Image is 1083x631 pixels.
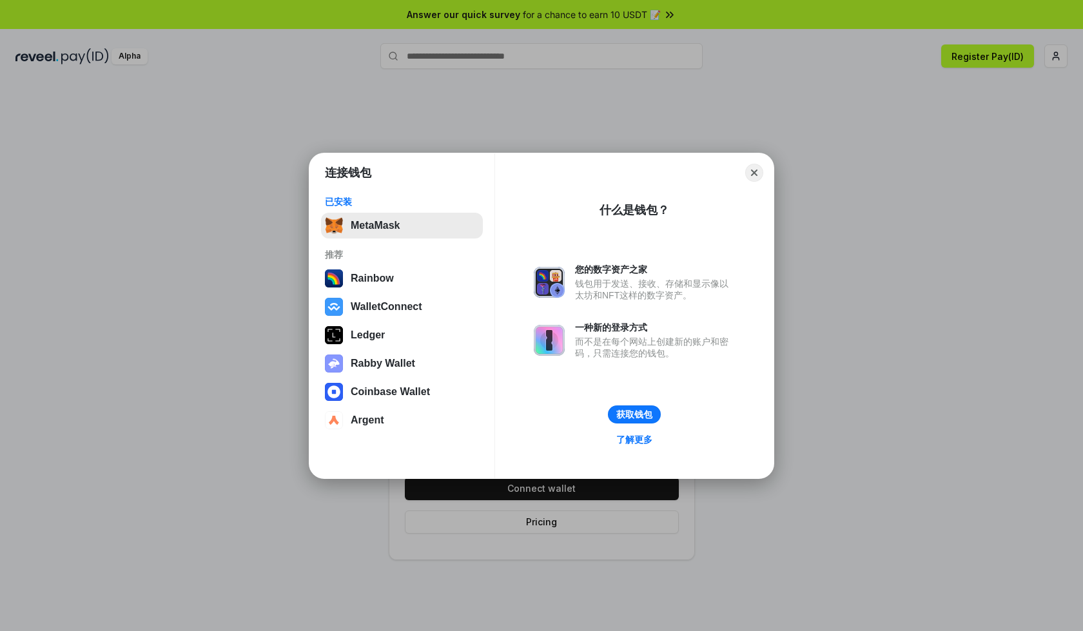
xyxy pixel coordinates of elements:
[609,431,660,448] a: 了解更多
[575,336,735,359] div: 而不是在每个网站上创建新的账户和密码，只需连接您的钱包。
[321,379,483,405] button: Coinbase Wallet
[321,213,483,238] button: MetaMask
[351,273,394,284] div: Rainbow
[325,354,343,373] img: svg+xml,%3Csvg%20xmlns%3D%22http%3A%2F%2Fwww.w3.org%2F2000%2Fsvg%22%20fill%3D%22none%22%20viewBox...
[325,383,343,401] img: svg+xml,%3Csvg%20width%3D%2228%22%20height%3D%2228%22%20viewBox%3D%220%200%2028%2028%22%20fill%3D...
[325,269,343,287] img: svg+xml,%3Csvg%20width%3D%22120%22%20height%3D%22120%22%20viewBox%3D%220%200%20120%20120%22%20fil...
[534,267,565,298] img: svg+xml,%3Csvg%20xmlns%3D%22http%3A%2F%2Fwww.w3.org%2F2000%2Fsvg%22%20fill%3D%22none%22%20viewBox...
[321,407,483,433] button: Argent
[325,196,479,208] div: 已安装
[575,264,735,275] div: 您的数字资产之家
[325,298,343,316] img: svg+xml,%3Csvg%20width%3D%2228%22%20height%3D%2228%22%20viewBox%3D%220%200%2028%2028%22%20fill%3D...
[616,434,652,445] div: 了解更多
[351,414,384,426] div: Argent
[325,326,343,344] img: svg+xml,%3Csvg%20xmlns%3D%22http%3A%2F%2Fwww.w3.org%2F2000%2Fsvg%22%20width%3D%2228%22%20height%3...
[325,411,343,429] img: svg+xml,%3Csvg%20width%3D%2228%22%20height%3D%2228%22%20viewBox%3D%220%200%2028%2028%22%20fill%3D...
[321,266,483,291] button: Rainbow
[575,278,735,301] div: 钱包用于发送、接收、存储和显示像以太坊和NFT这样的数字资产。
[321,294,483,320] button: WalletConnect
[745,164,763,182] button: Close
[325,249,479,260] div: 推荐
[351,220,400,231] div: MetaMask
[321,351,483,376] button: Rabby Wallet
[351,329,385,341] div: Ledger
[600,202,669,218] div: 什么是钱包？
[616,409,652,420] div: 获取钱包
[351,301,422,313] div: WalletConnect
[351,358,415,369] div: Rabby Wallet
[534,325,565,356] img: svg+xml,%3Csvg%20xmlns%3D%22http%3A%2F%2Fwww.w3.org%2F2000%2Fsvg%22%20fill%3D%22none%22%20viewBox...
[325,217,343,235] img: svg+xml,%3Csvg%20fill%3D%22none%22%20height%3D%2233%22%20viewBox%3D%220%200%2035%2033%22%20width%...
[325,165,371,180] h1: 连接钱包
[321,322,483,348] button: Ledger
[351,386,430,398] div: Coinbase Wallet
[575,322,735,333] div: 一种新的登录方式
[608,405,661,423] button: 获取钱包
